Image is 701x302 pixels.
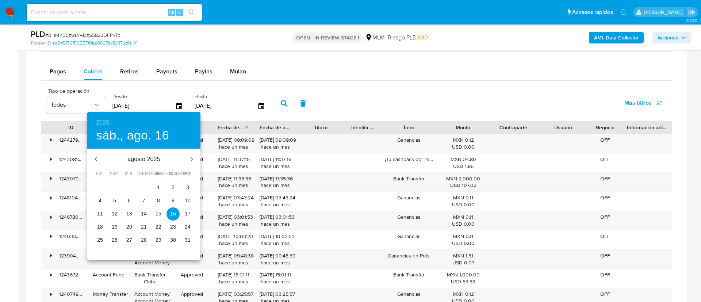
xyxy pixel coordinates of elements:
button: 27 [123,234,136,247]
p: 13 [126,210,132,217]
p: 15 [156,210,161,217]
button: 20 [123,221,136,234]
button: 29 [152,234,165,247]
button: 24 [181,221,194,234]
button: 21 [137,221,150,234]
button: 7 [137,194,150,207]
button: 18 [93,221,107,234]
button: 22 [152,221,165,234]
button: 5 [108,194,121,207]
p: 10 [185,197,191,204]
p: 9 [172,197,175,204]
p: 28 [141,236,147,244]
p: 14 [141,210,147,217]
p: 11 [97,210,103,217]
span: dom. [181,170,194,177]
p: 3 [186,184,189,191]
p: 12 [112,210,118,217]
span: mié. [123,170,136,177]
span: [DEMOGRAPHIC_DATA]. [137,170,150,177]
span: lun. [93,170,107,177]
p: 2 [172,184,175,191]
p: 19 [112,223,118,230]
p: 22 [156,223,161,230]
p: 26 [112,236,118,244]
button: 30 [166,234,180,247]
button: 15 [152,207,165,221]
button: 19 [108,221,121,234]
p: 23 [170,223,176,230]
button: 12 [108,207,121,221]
p: 7 [142,197,145,204]
p: 30 [170,236,176,244]
button: 17 [181,207,194,221]
p: agosto 2025 [105,155,183,164]
p: 1 [157,184,160,191]
button: 26 [108,234,121,247]
p: 20 [126,223,132,230]
p: 6 [128,197,131,204]
button: 1 [152,181,165,194]
p: 21 [141,223,147,230]
button: 4 [93,194,107,207]
button: 28 [137,234,150,247]
button: 13 [123,207,136,221]
p: 5 [113,197,116,204]
button: 31 [181,234,194,247]
button: 6 [123,194,136,207]
span: mar. [108,170,121,177]
button: sáb., ago. 16 [96,128,169,143]
p: 17 [185,210,191,217]
p: 25 [97,236,103,244]
button: 23 [166,221,180,234]
p: 8 [157,197,160,204]
span: vie. [152,170,165,177]
p: 31 [185,236,191,244]
button: 2 [166,181,180,194]
button: 25 [93,234,107,247]
button: 16 [166,207,180,221]
p: 4 [99,197,101,204]
p: 29 [156,236,161,244]
p: 27 [126,236,132,244]
p: 18 [97,223,103,230]
p: 24 [185,223,191,230]
button: 10 [181,194,194,207]
button: 14 [137,207,150,221]
p: 16 [170,210,176,217]
button: 9 [166,194,180,207]
button: 2025 [96,118,109,128]
button: 11 [93,207,107,221]
button: 3 [181,181,194,194]
span: sáb. [166,170,180,177]
button: 8 [152,194,165,207]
